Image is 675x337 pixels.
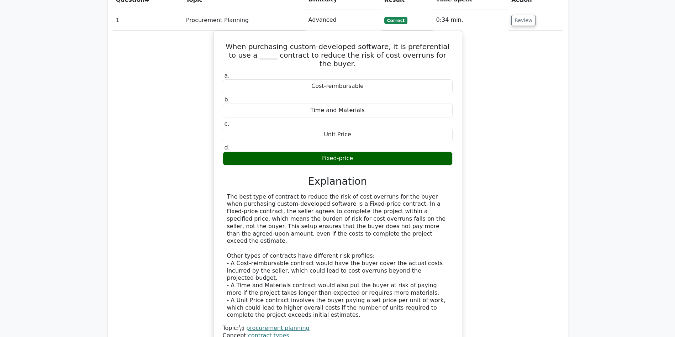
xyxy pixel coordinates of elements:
td: Procurement Planning [183,10,306,30]
span: Correct [384,17,407,24]
span: b. [225,96,230,103]
div: Fixed-price [223,152,453,165]
div: Unit Price [223,128,453,142]
td: 0:34 min. [433,10,509,30]
div: Topic: [223,325,453,332]
span: a. [225,72,230,79]
div: The best type of contract to reduce the risk of cost overruns for the buyer when purchasing custo... [227,193,448,319]
td: Advanced [306,10,381,30]
h3: Explanation [227,175,448,188]
a: procurement planning [246,325,310,331]
button: Review [511,15,536,26]
h5: When purchasing custom-developed software, it is preferential to use a _____ contract to reduce t... [222,42,453,68]
div: Cost-reimbursable [223,79,453,93]
div: Time and Materials [223,104,453,117]
span: d. [225,144,230,151]
span: c. [225,120,230,127]
td: 1 [113,10,183,30]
